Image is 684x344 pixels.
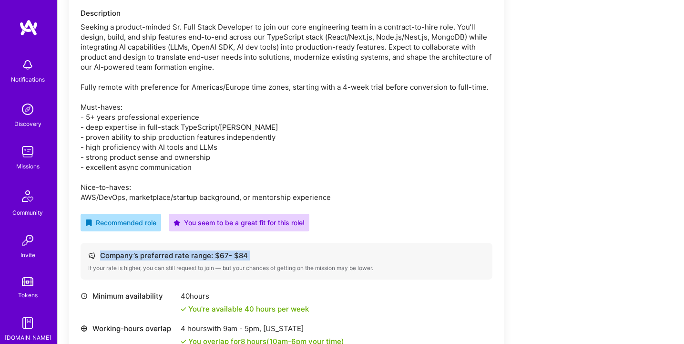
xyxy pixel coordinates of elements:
[88,252,95,259] i: icon Cash
[14,119,41,129] div: Discovery
[18,290,38,300] div: Tokens
[81,323,176,334] div: Working-hours overlap
[16,185,39,208] img: Community
[18,142,37,161] img: teamwork
[181,304,309,314] div: You're available 40 hours per week
[12,208,43,218] div: Community
[174,219,180,226] i: icon PurpleStar
[19,19,38,36] img: logo
[18,55,37,74] img: bell
[81,325,88,332] i: icon World
[16,161,40,171] div: Missions
[81,292,88,300] i: icon Clock
[81,22,492,202] div: Seeking a product-minded Sr. Full Stack Developer to join our core engineering team in a contract...
[18,100,37,119] img: discovery
[85,219,92,226] i: icon RecommendedBadge
[11,74,45,84] div: Notifications
[88,264,485,272] div: If your rate is higher, you can still request to join — but your chances of getting on the missio...
[85,218,156,228] div: Recommended role
[22,277,33,286] img: tokens
[181,323,344,334] div: 4 hours with [US_STATE]
[81,8,492,18] div: Description
[81,291,176,301] div: Minimum availability
[181,291,309,301] div: 40 hours
[18,313,37,333] img: guide book
[181,306,186,312] i: icon Check
[20,250,35,260] div: Invite
[18,231,37,250] img: Invite
[5,333,51,343] div: [DOMAIN_NAME]
[221,324,263,333] span: 9am - 5pm ,
[174,218,305,228] div: You seem to be a great fit for this role!
[88,250,485,261] div: Company’s preferred rate range: $ 67 - $ 84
